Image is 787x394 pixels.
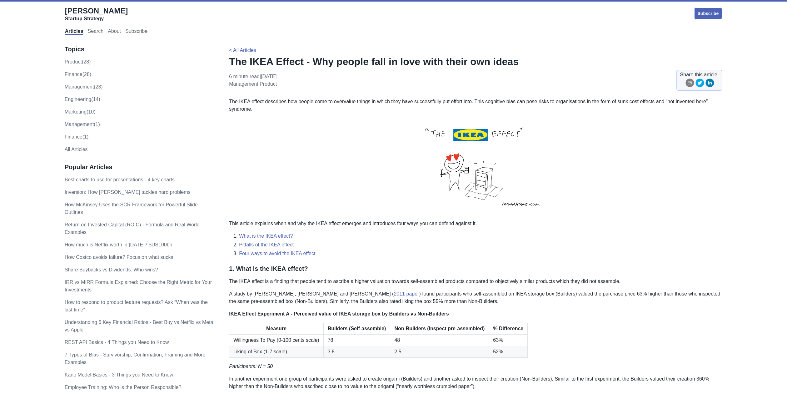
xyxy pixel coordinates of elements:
td: Liking of Box (1-7 scale) [229,346,324,358]
a: engineering(14) [65,97,100,102]
a: 2011 paper [394,291,419,296]
a: Finance(1) [65,134,88,139]
a: management(23) [65,84,103,89]
a: How Costco avoids failure? Focus on what sucks [65,255,173,260]
a: Kano Model Basics - 3 Things you Need to Know [65,372,173,377]
img: ikea-effect [401,118,550,215]
span: [PERSON_NAME] [65,7,128,15]
button: email [685,78,694,89]
td: 2.5 [390,346,489,358]
p: The IKEA effect is a finding that people tend to ascribe a higher valuation towards self-assemble... [229,278,722,285]
p: In another experiment one group of participants were asked to create origami (Builders) and anoth... [229,375,722,390]
th: Non-Builders (Inspect pre-assembled) [390,323,489,335]
a: marketing(10) [65,109,96,114]
strong: IKEA Effect Experiment A - Perceived value of IKEA storage box by Builders vs Non-Builders [229,311,449,316]
a: Subscribe [694,7,723,20]
a: Return on Invested Capital (ROIC) - Formula and Real World Examples [65,222,200,235]
h3: Popular Articles [65,163,216,171]
a: Share Buybacks vs Dividends: Who wins? [65,267,158,272]
a: 7 Types of Bias - Survivorship, Confirmation, Framing and More Examples [65,352,206,365]
a: Best charts to use for presentations - 4 key charts [65,177,175,182]
a: About [108,28,121,35]
a: Pitfalls of the IKEA effect [239,242,294,247]
td: 48 [390,335,489,346]
a: Management(1) [65,122,100,127]
span: Share this article: [680,71,719,78]
a: Articles [65,28,83,35]
a: What is the IKEA effect? [239,233,293,239]
h3: Topics [65,45,216,53]
a: How to respond to product feature requests? Ask “When was the last time” [65,300,208,312]
a: [PERSON_NAME]Startup Strategy [65,6,128,22]
p: 6 minute read | [DATE] , [229,73,277,88]
a: management [229,81,258,87]
td: 3.8 [323,346,390,358]
button: twitter [695,78,704,89]
button: linkedin [705,78,714,89]
a: finance(28) [65,72,91,77]
a: Subscribe [125,28,147,35]
td: 63% [489,335,528,346]
div: Startup Strategy [65,16,128,22]
a: How much is Netflix worth in [DATE]? $US100bn [65,242,172,247]
a: All Articles [65,147,88,152]
a: Four ways to avoid the IKEA effect [239,251,315,256]
p: This article explains when and why the IKEA effect emerges and introduces four ways you can defen... [229,220,722,227]
td: 52% [489,346,528,358]
a: product [260,81,277,87]
a: IRR vs MIRR Formula Explained: Choose the Right Metric for Your Investments [65,280,212,292]
th: % Difference [489,323,528,335]
em: Participants: N = 50 [229,364,273,369]
a: How McKinsey Uses the SCR Framework for Powerful Slide Outlines [65,202,198,215]
a: REST API Basics - 4 Things you Need to Know [65,340,169,345]
a: product(28) [65,59,91,64]
a: Employee Training: Who is the Person Responsible? [65,385,182,390]
h1: The IKEA Effect - Why people fall in love with their own ideas [229,55,722,68]
td: Willingness To Pay (0-100 cents scale) [229,335,324,346]
p: A study by [PERSON_NAME], [PERSON_NAME] and [PERSON_NAME] ( ) found participants who self-assembl... [229,290,722,305]
th: Measure [229,323,324,335]
th: Builders (Self-assemble) [323,323,390,335]
a: < All Articles [229,48,256,53]
td: 78 [323,335,390,346]
a: Inversion: How [PERSON_NAME] tackles hard problems [65,189,191,195]
a: Understanding 6 Key Financial Ratios - Best Buy vs Netflix vs Meta vs Apple [65,320,213,332]
p: The IKEA effect describes how people come to overvalue things in which they have successfully put... [229,98,722,113]
a: Search [87,28,103,35]
h3: 1. What is the IKEA effect? [229,265,722,273]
